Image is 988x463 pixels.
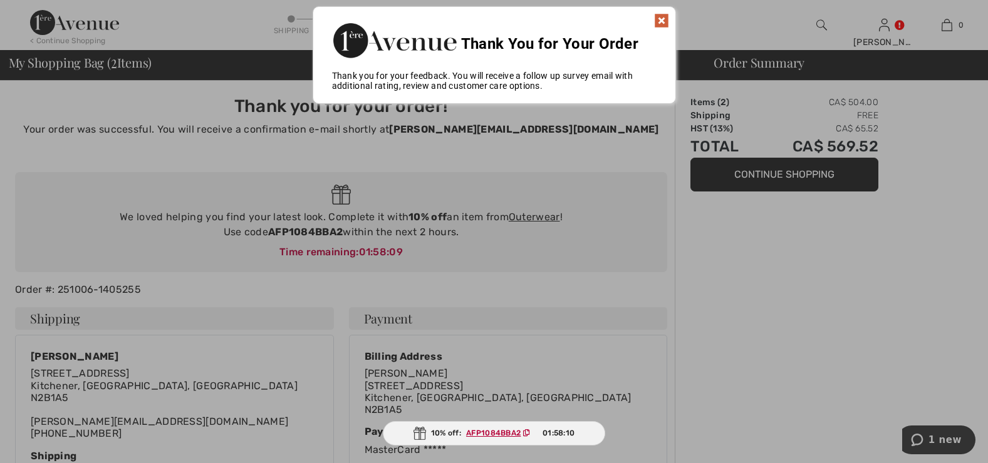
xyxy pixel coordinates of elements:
img: x [654,13,669,28]
ins: AFP1084BBA2 [466,429,521,437]
img: Gift.svg [413,427,426,440]
span: 01:58:10 [543,427,575,439]
span: Thank You for Your Order [461,35,638,53]
div: 10% off: [383,421,606,445]
img: Thank You for Your Order [332,19,457,61]
div: Thank you for your feedback. You will receive a follow up survey email with additional rating, re... [313,71,675,91]
span: 1 new [26,9,60,20]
